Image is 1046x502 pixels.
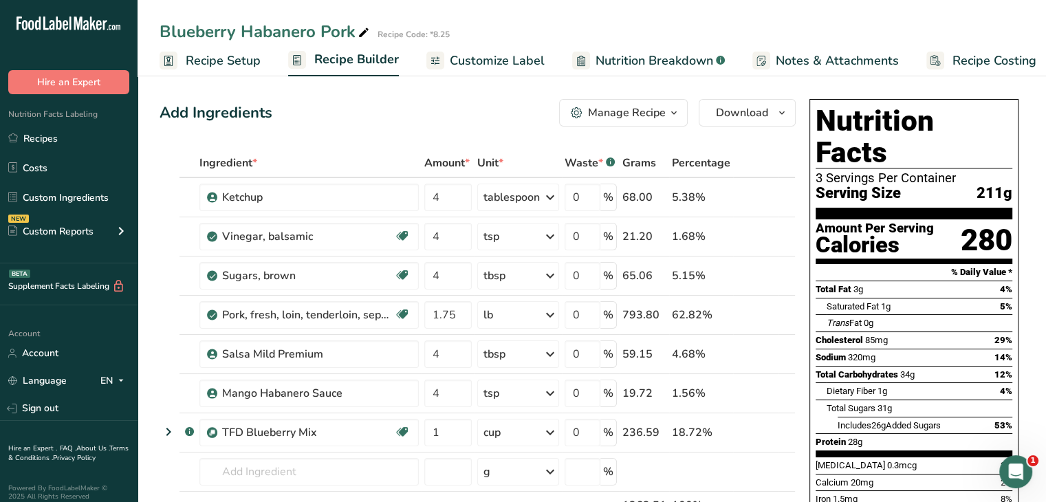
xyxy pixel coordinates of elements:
[483,463,490,480] div: g
[160,45,261,76] a: Recipe Setup
[699,99,796,127] button: Download
[816,264,1012,281] section: % Daily Value *
[8,369,67,393] a: Language
[900,369,915,380] span: 34g
[100,373,129,389] div: EN
[999,455,1032,488] iframe: Intercom live chat
[222,268,394,284] div: Sugars, brown
[776,52,899,70] span: Notes & Attachments
[559,99,688,127] button: Manage Recipe
[851,477,873,488] span: 20mg
[977,185,1012,202] span: 211g
[450,52,545,70] span: Customize Label
[994,352,1012,362] span: 14%
[871,420,886,430] span: 26g
[622,155,656,171] span: Grams
[672,155,730,171] span: Percentage
[961,222,1012,259] div: 280
[827,301,879,312] span: Saturated Fat
[53,453,96,463] a: Privacy Policy
[483,307,493,323] div: lb
[848,352,875,362] span: 320mg
[994,420,1012,430] span: 53%
[952,52,1036,70] span: Recipe Costing
[8,70,129,94] button: Hire an Expert
[838,420,941,430] span: Includes Added Sugars
[878,403,892,413] span: 31g
[483,346,505,362] div: tbsp
[199,155,257,171] span: Ingredient
[622,346,666,362] div: 59.15
[622,189,666,206] div: 68.00
[827,403,875,413] span: Total Sugars
[622,385,666,402] div: 19.72
[926,45,1036,76] a: Recipe Costing
[816,105,1012,168] h1: Nutrition Facts
[622,307,666,323] div: 793.80
[752,45,899,76] a: Notes & Attachments
[483,385,499,402] div: tsp
[222,189,394,206] div: Ketchup
[816,235,934,255] div: Calories
[878,386,887,396] span: 1g
[222,307,394,323] div: Pork, fresh, loin, tenderloin, separable lean only, raw
[314,50,399,69] span: Recipe Builder
[477,155,503,171] span: Unit
[672,268,730,284] div: 5.15%
[994,335,1012,345] span: 29%
[588,105,666,121] div: Manage Recipe
[622,228,666,245] div: 21.20
[596,52,713,70] span: Nutrition Breakdown
[8,444,57,453] a: Hire an Expert .
[9,270,30,278] div: BETA
[672,385,730,402] div: 1.56%
[622,268,666,284] div: 65.06
[1000,301,1012,312] span: 5%
[1000,386,1012,396] span: 4%
[160,102,272,124] div: Add Ingredients
[816,437,846,447] span: Protein
[222,228,394,245] div: Vinegar, balsamic
[672,307,730,323] div: 62.82%
[199,458,419,485] input: Add Ingredient
[816,284,851,294] span: Total Fat
[1027,455,1038,466] span: 1
[426,45,545,76] a: Customize Label
[716,105,768,121] span: Download
[8,224,94,239] div: Custom Reports
[827,318,862,328] span: Fat
[887,460,917,470] span: 0.3mcg
[186,52,261,70] span: Recipe Setup
[848,437,862,447] span: 28g
[572,45,725,76] a: Nutrition Breakdown
[816,335,863,345] span: Cholesterol
[483,228,499,245] div: tsp
[816,477,849,488] span: Calcium
[222,424,394,441] div: TFD Blueberry Mix
[672,346,730,362] div: 4.68%
[672,189,730,206] div: 5.38%
[827,318,849,328] i: Trans
[378,28,450,41] div: Recipe Code: *8.25
[816,369,898,380] span: Total Carbohydrates
[8,444,129,463] a: Terms & Conditions .
[8,215,29,223] div: NEW
[222,346,394,362] div: Salsa Mild Premium
[853,284,863,294] span: 3g
[864,318,873,328] span: 0g
[672,424,730,441] div: 18.72%
[222,385,394,402] div: Mango Habanero Sauce
[816,171,1012,185] div: 3 Servings Per Container
[565,155,615,171] div: Waste
[483,189,540,206] div: tablespoon
[816,222,934,235] div: Amount Per Serving
[816,460,885,470] span: [MEDICAL_DATA]
[865,335,888,345] span: 85mg
[483,424,501,441] div: cup
[483,268,505,284] div: tbsp
[160,19,372,44] div: Blueberry Habanero Pork
[994,369,1012,380] span: 12%
[8,484,129,501] div: Powered By FoodLabelMaker © 2025 All Rights Reserved
[827,386,875,396] span: Dietary Fiber
[881,301,891,312] span: 1g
